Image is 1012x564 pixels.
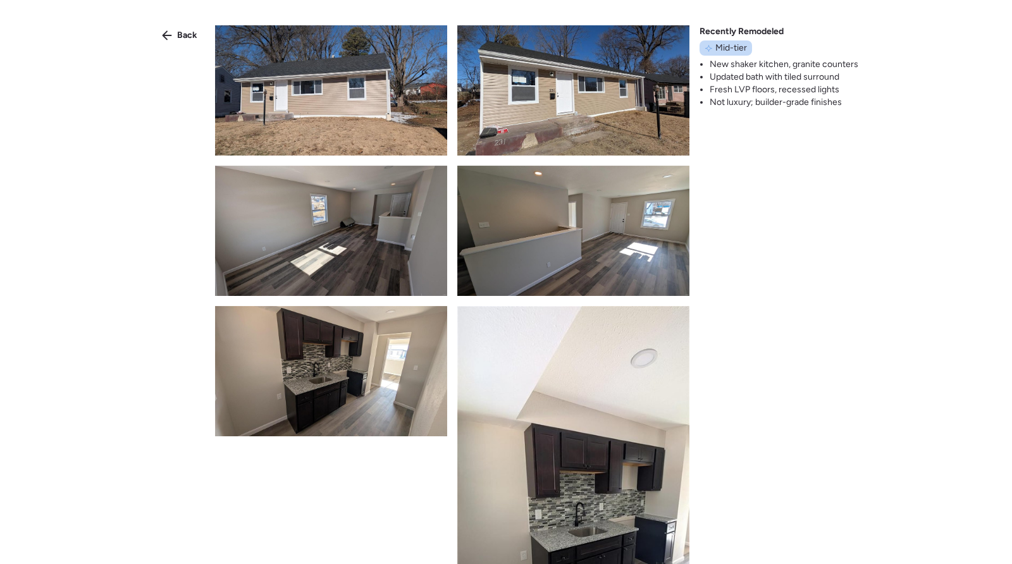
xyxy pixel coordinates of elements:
li: Not luxury; builder-grade finishes [710,96,858,109]
li: New shaker kitchen, granite counters [710,58,858,71]
img: product [215,306,447,436]
span: Back [177,29,197,42]
img: product [457,25,689,156]
li: Updated bath with tiled surround [710,71,858,83]
span: Mid-tier [715,42,747,54]
img: product [215,166,447,296]
img: product [215,25,447,156]
li: Fresh LVP floors, recessed lights [710,83,858,96]
span: Recently Remodeled [700,25,784,38]
img: product [457,166,689,296]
